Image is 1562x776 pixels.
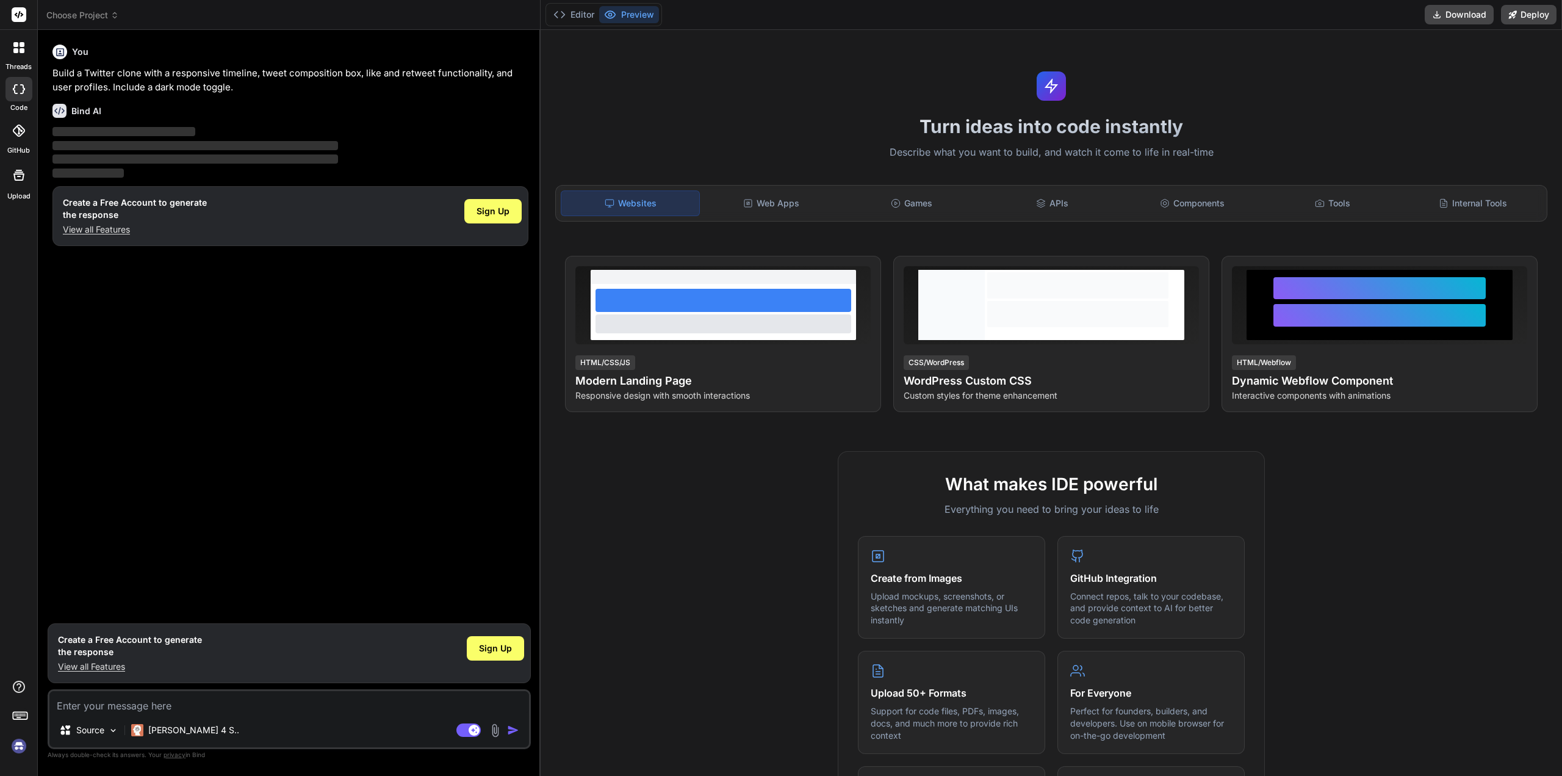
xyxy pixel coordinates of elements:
p: View all Features [58,661,202,673]
h6: Bind AI [71,105,101,117]
h1: Create a Free Account to generate the response [63,197,207,221]
h4: Dynamic Webflow Component [1232,372,1527,390]
label: threads [5,62,32,72]
h4: GitHub Integration [1070,571,1232,586]
label: code [10,103,27,113]
label: GitHub [7,145,30,156]
p: Always double-check its answers. Your in Bind [48,749,531,761]
h2: What makes IDE powerful [858,471,1245,497]
img: attachment [488,723,502,738]
div: Web Apps [702,190,840,216]
p: Build a Twitter clone with a responsive timeline, tweet composition box, like and retweet functio... [52,67,528,94]
div: HTML/Webflow [1232,355,1296,370]
img: icon [507,724,519,736]
h4: Modern Landing Page [575,372,871,390]
span: privacy [164,751,185,758]
h1: Turn ideas into code instantly [548,115,1555,137]
div: Websites [561,190,700,216]
h4: For Everyone [1070,686,1232,700]
h6: You [72,46,88,58]
p: Source [76,724,104,736]
button: Download [1425,5,1494,24]
p: View all Features [63,223,207,236]
p: Describe what you want to build, and watch it come to life in real-time [548,145,1555,161]
div: Games [843,190,981,216]
p: Custom styles for theme enhancement [904,390,1199,402]
p: Connect repos, talk to your codebase, and provide context to AI for better code generation [1070,590,1232,626]
div: Tools [1264,190,1402,216]
img: Claude 4 Sonnet [131,724,143,736]
div: APIs [983,190,1121,216]
p: Interactive components with animations [1232,390,1527,402]
img: signin [9,736,29,756]
div: Components [1123,190,1261,216]
h4: Create from Images [871,571,1032,586]
div: Internal Tools [1404,190,1542,216]
button: Editor [549,6,599,23]
div: HTML/CSS/JS [575,355,635,370]
span: Sign Up [479,642,512,655]
h1: Create a Free Account to generate the response [58,634,202,658]
div: CSS/WordPress [904,355,969,370]
h4: WordPress Custom CSS [904,372,1199,390]
img: Pick Models [108,725,118,736]
h4: Upload 50+ Formats [871,686,1032,700]
button: Deploy [1501,5,1557,24]
p: Responsive design with smooth interactions [575,390,871,402]
p: [PERSON_NAME] 4 S.. [148,724,239,736]
p: Everything you need to bring your ideas to life [858,502,1245,517]
p: Support for code files, PDFs, images, docs, and much more to provide rich context [871,705,1032,741]
span: ‌ [52,127,195,136]
span: ‌ [52,169,124,178]
p: Perfect for founders, builders, and developers. Use on mobile browser for on-the-go development [1070,705,1232,741]
span: Choose Project [46,9,119,21]
button: Preview [599,6,659,23]
label: Upload [7,191,31,201]
span: Sign Up [477,205,509,217]
span: ‌ [52,154,338,164]
p: Upload mockups, screenshots, or sketches and generate matching UIs instantly [871,590,1032,626]
span: ‌ [52,141,338,150]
